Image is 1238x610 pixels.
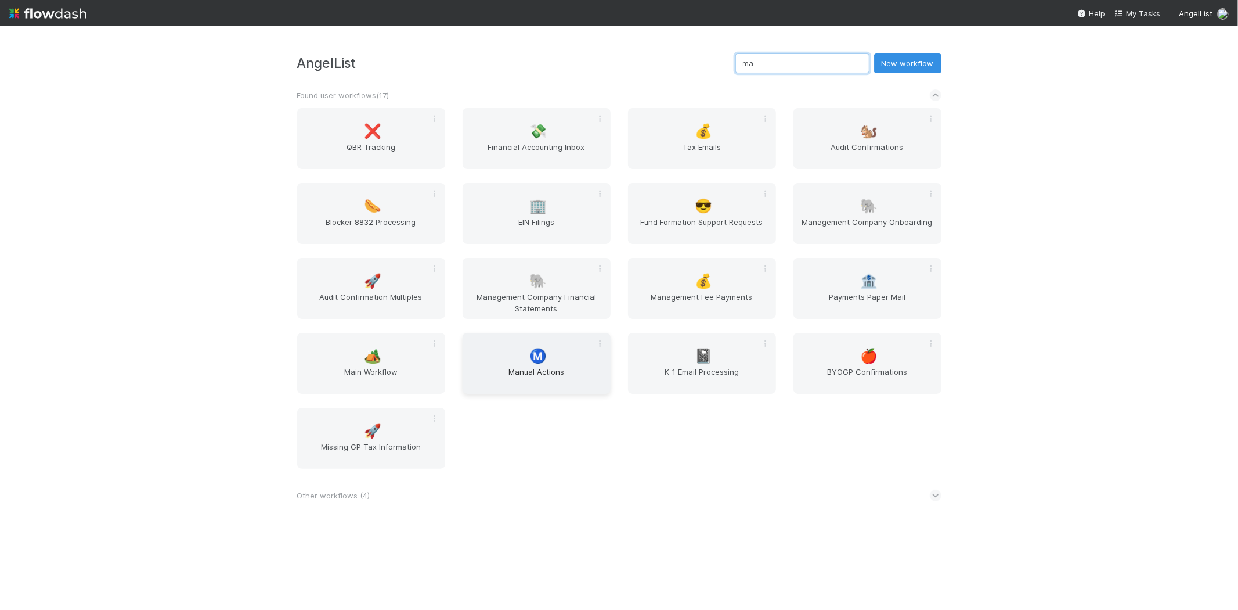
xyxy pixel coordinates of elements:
[793,183,941,244] a: 🐘Management Company Onboarding
[874,53,941,73] button: New workflow
[364,349,381,364] span: 🏕️
[860,199,878,214] span: 🐘
[695,274,712,289] span: 💰
[798,216,937,239] span: Management Company Onboarding
[364,424,381,439] span: 🚀
[467,141,606,164] span: Financial Accounting Inbox
[695,124,712,139] span: 💰
[1114,8,1160,19] a: My Tasks
[467,366,606,389] span: Manual Actions
[798,291,937,314] span: Payments Paper Mail
[633,366,771,389] span: K-1 Email Processing
[633,291,771,314] span: Management Fee Payments
[1077,8,1105,19] div: Help
[860,274,878,289] span: 🏦
[860,124,878,139] span: 🐿️
[463,258,611,319] a: 🐘Management Company Financial Statements
[793,258,941,319] a: 🏦Payments Paper Mail
[297,258,445,319] a: 🚀Audit Confirmation Multiples
[529,124,547,139] span: 💸
[297,91,389,100] span: Found user workflows ( 17 )
[628,108,776,169] a: 💰Tax Emails
[798,141,937,164] span: Audit Confirmations
[1179,9,1212,18] span: AngelList
[529,199,547,214] span: 🏢
[695,199,712,214] span: 😎
[793,333,941,394] a: 🍎BYOGP Confirmations
[297,183,445,244] a: 🌭Blocker 8832 Processing
[463,333,611,394] a: Ⓜ️Manual Actions
[735,53,869,73] input: Search...
[302,216,441,239] span: Blocker 8832 Processing
[529,274,547,289] span: 🐘
[860,349,878,364] span: 🍎
[302,366,441,389] span: Main Workflow
[302,291,441,314] span: Audit Confirmation Multiples
[297,333,445,394] a: 🏕️Main Workflow
[1217,8,1229,20] img: avatar_66854b90-094e-431f-b713-6ac88429a2b8.png
[798,366,937,389] span: BYOGP Confirmations
[463,183,611,244] a: 🏢EIN Filings
[633,141,771,164] span: Tax Emails
[628,258,776,319] a: 💰Management Fee Payments
[302,141,441,164] span: QBR Tracking
[302,441,441,464] span: Missing GP Tax Information
[695,349,712,364] span: 📓
[628,333,776,394] a: 📓K-1 Email Processing
[364,199,381,214] span: 🌭
[9,3,86,23] img: logo-inverted-e16ddd16eac7371096b0.svg
[364,124,381,139] span: ❌
[1114,9,1160,18] span: My Tasks
[297,491,370,500] span: Other workflows ( 4 )
[628,183,776,244] a: 😎Fund Formation Support Requests
[463,108,611,169] a: 💸Financial Accounting Inbox
[297,408,445,469] a: 🚀Missing GP Tax Information
[297,55,735,71] h3: AngelList
[793,108,941,169] a: 🐿️Audit Confirmations
[529,349,547,364] span: Ⓜ️
[467,216,606,239] span: EIN Filings
[297,108,445,169] a: ❌QBR Tracking
[633,216,771,239] span: Fund Formation Support Requests
[467,291,606,314] span: Management Company Financial Statements
[364,274,381,289] span: 🚀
